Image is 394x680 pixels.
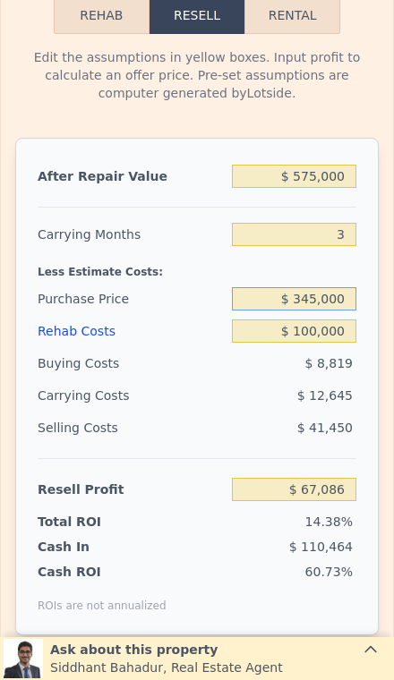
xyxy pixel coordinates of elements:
div: Cash In [38,538,154,556]
span: $ 12,645 [297,388,353,403]
div: ROIs are not annualized [38,581,167,613]
span: 14.38% [305,514,353,529]
div: Cash ROI [38,563,167,581]
div: Ask about this property [50,641,283,659]
span: $ 110,464 [289,540,353,554]
div: Less Estimate Costs: [38,251,356,283]
span: 60.73% [305,565,353,579]
div: Selling Costs [38,412,225,444]
span: $ 41,450 [297,421,353,435]
div: Total ROI [38,513,154,531]
div: Carrying Costs [38,379,154,412]
div: After Repair Value [38,160,225,192]
div: Siddhant Bahadur , Real Estate Agent [50,659,283,676]
div: Buying Costs [38,347,225,379]
div: Edit the assumptions in yellow boxes. Input profit to calculate an offer price. Pre-set assumptio... [15,48,379,102]
div: Purchase Price [38,283,225,315]
div: Carrying Months [38,218,225,251]
div: Resell Profit [38,473,225,506]
span: $ 8,819 [305,356,353,370]
img: Siddhant Bahadur [4,639,43,678]
div: Rehab Costs [38,315,225,347]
